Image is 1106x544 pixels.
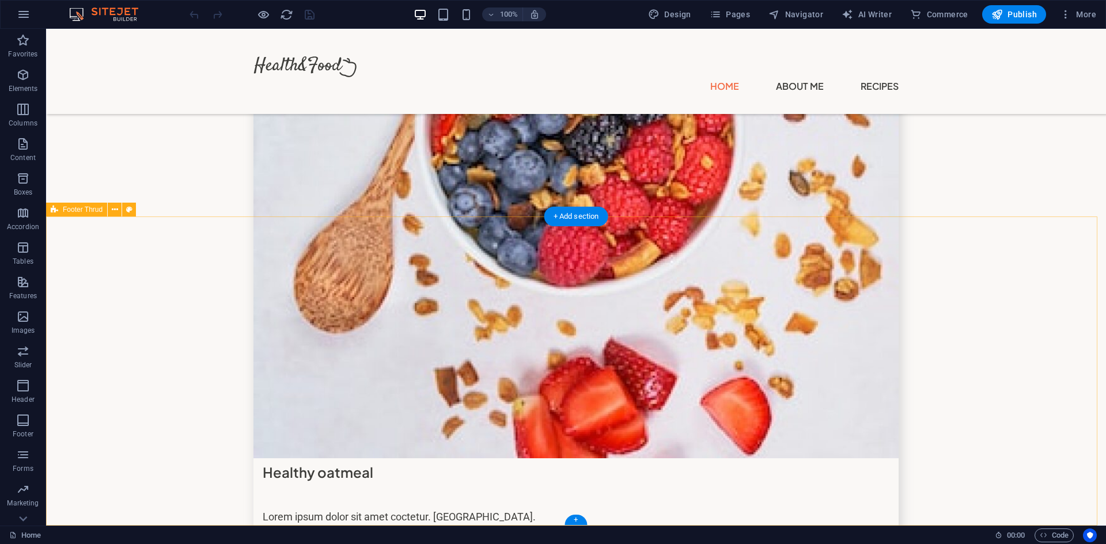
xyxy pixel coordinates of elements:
i: Reload page [280,8,293,21]
div: + [565,515,587,525]
p: Elements [9,84,38,93]
p: Tables [13,257,33,266]
span: AI Writer [842,9,892,20]
button: 100% [482,7,523,21]
p: Header [12,395,35,404]
button: AI Writer [837,5,896,24]
span: Commerce [910,9,968,20]
i: On resize automatically adjust zoom level to fit chosen device. [529,9,540,20]
button: Commerce [906,5,973,24]
p: Accordion [7,222,39,231]
h6: 100% [499,7,518,21]
div: + Add section [544,207,608,226]
span: Publish [991,9,1037,20]
button: reload [279,7,293,21]
button: Pages [705,5,755,24]
button: Publish [982,5,1046,24]
h6: Session time [995,528,1025,542]
p: Columns [9,119,37,128]
img: Editor Logo [66,7,153,21]
span: Footer Thrud [63,206,103,213]
span: : [1015,531,1017,539]
button: Design [643,5,696,24]
button: More [1055,5,1101,24]
p: Favorites [8,50,37,59]
span: More [1060,9,1096,20]
span: 00 00 [1007,528,1025,542]
p: Features [9,291,37,300]
p: Slider [14,360,32,370]
p: Marketing [7,499,39,508]
div: Design (Ctrl+Alt+Y) [643,5,696,24]
span: Code [1040,528,1069,542]
button: Click here to leave preview mode and continue editing [256,7,270,21]
button: Navigator [764,5,828,24]
p: Images [12,326,35,335]
button: Code [1035,528,1074,542]
span: Design [648,9,691,20]
p: Content [10,153,36,162]
p: Boxes [14,188,33,197]
span: Navigator [768,9,823,20]
button: Usercentrics [1083,528,1097,542]
p: Footer [13,429,33,439]
p: Forms [13,464,33,473]
span: Pages [710,9,750,20]
a: Click to cancel selection. Double-click to open Pages [9,528,41,542]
